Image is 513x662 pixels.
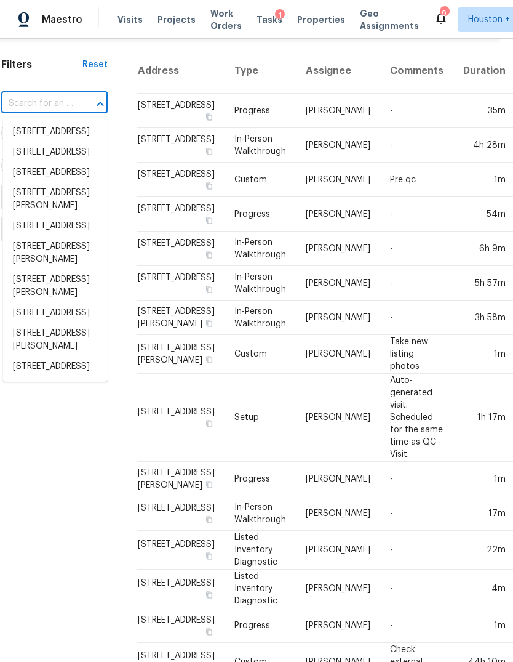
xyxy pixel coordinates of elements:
li: [STREET_ADDRESS] [3,142,108,163]
td: [STREET_ADDRESS] [137,232,225,266]
td: Setup [225,374,296,462]
td: [STREET_ADDRESS] [137,608,225,643]
td: - [380,94,453,128]
li: [STREET_ADDRESS] [3,216,108,236]
span: Projects [157,14,196,26]
td: [PERSON_NAME] [296,335,380,374]
li: [STREET_ADDRESS][PERSON_NAME] [3,236,108,270]
span: Work Orders [210,7,242,32]
li: [STREET_ADDRESS] [3,303,108,323]
button: Copy Address [204,111,215,123]
li: [STREET_ADDRESS] [3,163,108,183]
button: Close [92,95,109,113]
td: [PERSON_NAME] [296,496,380,531]
td: - [380,301,453,335]
td: - [380,496,453,531]
td: In-Person Walkthrough [225,232,296,266]
input: Search for an address... [1,94,73,113]
td: - [380,608,453,643]
button: Copy Address [204,551,215,562]
div: Reset [82,59,108,71]
span: Tasks [256,15,282,24]
button: Copy Address [204,215,215,226]
li: [STREET_ADDRESS] [3,122,108,142]
li: [STREET_ADDRESS][PERSON_NAME] [3,183,108,216]
td: Progress [225,462,296,496]
td: [STREET_ADDRESS] [137,570,225,608]
td: Progress [225,608,296,643]
span: Properties [297,14,345,26]
td: [PERSON_NAME] [296,128,380,163]
td: In-Person Walkthrough [225,496,296,531]
td: [STREET_ADDRESS] [137,163,225,197]
div: 9 [440,7,448,20]
td: [PERSON_NAME] [296,374,380,462]
td: In-Person Walkthrough [225,128,296,163]
button: Copy Address [204,284,215,295]
td: - [380,531,453,570]
span: Geo Assignments [360,7,419,32]
div: 1 [275,9,285,22]
button: Copy Address [204,589,215,600]
td: - [380,462,453,496]
h1: Filters [1,59,82,71]
td: [PERSON_NAME] [296,462,380,496]
td: - [380,128,453,163]
td: In-Person Walkthrough [225,301,296,335]
td: [PERSON_NAME] [296,608,380,643]
li: [STREET_ADDRESS][PERSON_NAME] [3,323,108,357]
td: [PERSON_NAME] [296,163,380,197]
button: Copy Address [204,514,215,525]
li: [STREET_ADDRESS] [3,357,108,377]
span: Visits [117,14,143,26]
td: [PERSON_NAME] [296,266,380,301]
td: - [380,197,453,232]
td: Auto-generated visit. Scheduled for the same time as QC Visit. [380,374,453,462]
td: Progress [225,197,296,232]
button: Copy Address [204,626,215,637]
td: [STREET_ADDRESS][PERSON_NAME] [137,335,225,374]
td: Take new listing photos [380,335,453,374]
th: Type [225,49,296,94]
td: [PERSON_NAME] [296,531,380,570]
td: [STREET_ADDRESS][PERSON_NAME] [137,462,225,496]
li: [STREET_ADDRESS] [3,377,108,397]
td: - [380,266,453,301]
th: Assignee [296,49,380,94]
td: Custom [225,163,296,197]
td: [PERSON_NAME] [296,197,380,232]
td: Pre qc [380,163,453,197]
button: Copy Address [204,249,215,260]
td: [STREET_ADDRESS][PERSON_NAME] [137,301,225,335]
td: [STREET_ADDRESS] [137,128,225,163]
button: Copy Address [204,146,215,157]
td: - [380,232,453,266]
td: - [380,570,453,608]
td: Progress [225,94,296,128]
td: [PERSON_NAME] [296,570,380,608]
button: Copy Address [204,418,215,429]
td: [STREET_ADDRESS] [137,197,225,232]
td: [PERSON_NAME] [296,301,380,335]
td: [STREET_ADDRESS] [137,94,225,128]
button: Copy Address [204,354,215,365]
td: Listed Inventory Diagnostic [225,570,296,608]
button: Copy Address [204,318,215,329]
td: [STREET_ADDRESS] [137,496,225,531]
td: [STREET_ADDRESS] [137,374,225,462]
td: Listed Inventory Diagnostic [225,531,296,570]
td: [PERSON_NAME] [296,232,380,266]
button: Copy Address [204,479,215,490]
td: [PERSON_NAME] [296,94,380,128]
td: [STREET_ADDRESS] [137,531,225,570]
th: Comments [380,49,453,94]
th: Address [137,49,225,94]
td: [STREET_ADDRESS] [137,266,225,301]
td: Custom [225,335,296,374]
button: Copy Address [204,180,215,192]
td: In-Person Walkthrough [225,266,296,301]
span: Maestro [42,14,82,26]
li: [STREET_ADDRESS][PERSON_NAME] [3,270,108,303]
